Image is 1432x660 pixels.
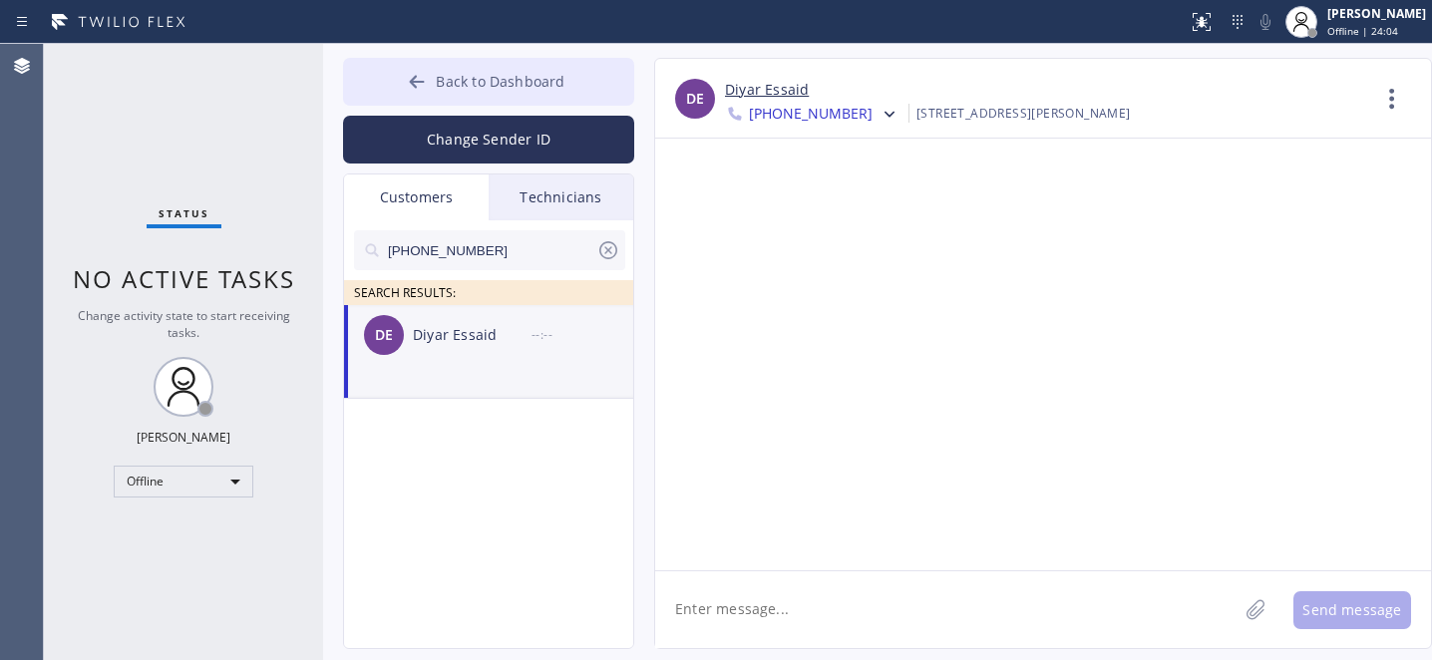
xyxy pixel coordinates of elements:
span: DE [375,324,393,347]
span: Status [159,206,209,220]
button: Back to Dashboard [343,58,634,106]
span: Change activity state to start receiving tasks. [78,307,290,341]
div: Technicians [489,174,633,220]
span: Back to Dashboard [436,72,564,91]
button: Change Sender ID [343,116,634,164]
div: [PERSON_NAME] [137,429,230,446]
span: SEARCH RESULTS: [354,284,456,301]
div: Customers [344,174,489,220]
span: DE [686,88,704,111]
span: No active tasks [73,262,295,295]
a: Diyar Essaid [725,79,809,102]
button: Send message [1293,591,1411,629]
input: Search [386,230,596,270]
span: Offline | 24:04 [1327,24,1398,38]
button: Mute [1252,8,1279,36]
div: [PERSON_NAME] [1327,5,1426,22]
div: --:-- [532,323,635,346]
span: [PHONE_NUMBER] [749,104,873,128]
div: Diyar Essaid [413,324,532,347]
div: [STREET_ADDRESS][PERSON_NAME] [916,102,1131,125]
div: Offline [114,466,253,497]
